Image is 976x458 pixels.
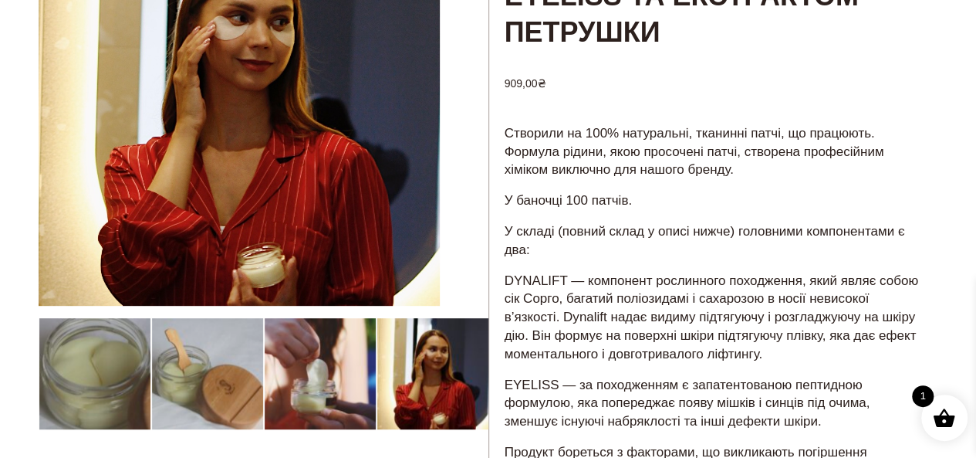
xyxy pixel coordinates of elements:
p: Створили на 100% натуральні, тканинні патчі, що працюють. Формула рідини, якою просочені патчі, с... [505,124,923,179]
bdi: 909,00 [505,77,546,90]
span: ₴ [537,77,545,90]
p: У складі (повний склад у описі нижче) головними компонентами є два: [505,222,923,260]
p: EYELISS — за походженням є запатентованою пептидною формулою, яка попереджає появу мішків і синці... [505,376,923,431]
span: 1 [912,385,934,407]
p: DYNALIFT — компонент рослинного походження, який являє собою сік Сорго, багатий поліозидамі і сах... [505,272,923,364]
p: У баночці 100 патчів. [505,192,923,210]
